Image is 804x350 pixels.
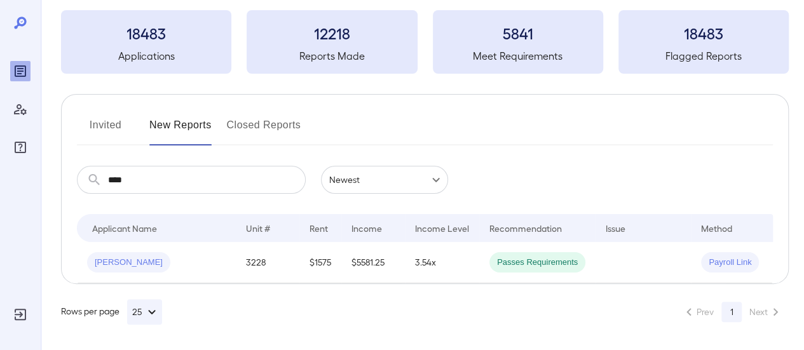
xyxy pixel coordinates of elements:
[92,220,157,236] div: Applicant Name
[247,23,417,43] h3: 12218
[676,302,789,322] nav: pagination navigation
[247,48,417,64] h5: Reports Made
[321,166,448,194] div: Newest
[10,304,31,325] div: Log Out
[246,220,270,236] div: Unit #
[721,302,742,322] button: page 1
[618,23,789,43] h3: 18483
[10,137,31,158] div: FAQ
[10,99,31,119] div: Manage Users
[61,10,789,74] summary: 18483Applications12218Reports Made5841Meet Requirements18483Flagged Reports
[489,257,585,269] span: Passes Requirements
[61,299,162,325] div: Rows per page
[10,61,31,81] div: Reports
[618,48,789,64] h5: Flagged Reports
[701,220,732,236] div: Method
[127,299,162,325] button: 25
[489,220,562,236] div: Recommendation
[87,257,170,269] span: [PERSON_NAME]
[433,23,603,43] h3: 5841
[61,23,231,43] h3: 18483
[299,242,341,283] td: $1575
[227,115,301,145] button: Closed Reports
[149,115,212,145] button: New Reports
[415,220,469,236] div: Income Level
[606,220,626,236] div: Issue
[701,257,759,269] span: Payroll Link
[77,115,134,145] button: Invited
[61,48,231,64] h5: Applications
[433,48,603,64] h5: Meet Requirements
[351,220,382,236] div: Income
[405,242,479,283] td: 3.54x
[310,220,330,236] div: Rent
[236,242,299,283] td: 3228
[341,242,405,283] td: $5581.25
